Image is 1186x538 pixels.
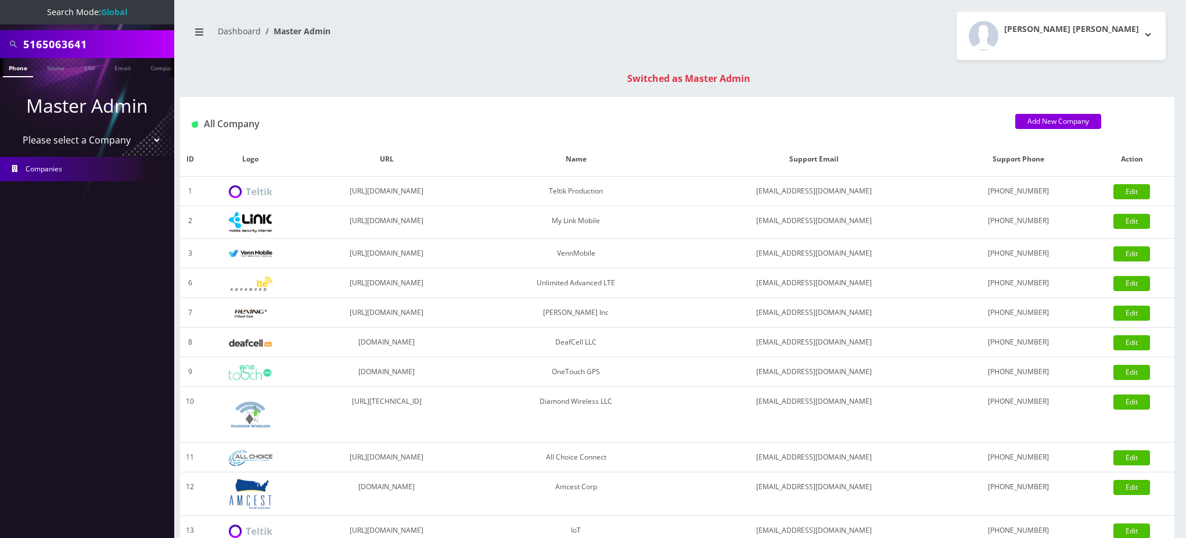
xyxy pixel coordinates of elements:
a: Add New Company [1015,114,1101,129]
input: Search All Companies [23,33,171,55]
td: [EMAIL_ADDRESS][DOMAIN_NAME] [680,443,948,472]
td: [PHONE_NUMBER] [948,443,1090,472]
a: Phone [3,58,33,77]
th: ID [180,142,200,177]
td: 10 [180,387,200,443]
li: Master Admin [261,25,330,37]
td: [PHONE_NUMBER] [948,206,1090,239]
td: [EMAIL_ADDRESS][DOMAIN_NAME] [680,268,948,298]
td: VennMobile [472,239,680,268]
td: OneTouch GPS [472,357,680,387]
a: Email [109,58,136,76]
a: Edit [1113,184,1150,199]
img: Teltik Production [229,185,272,199]
a: Edit [1113,306,1150,321]
th: Support Phone [948,142,1090,177]
td: Unlimited Advanced LTE [472,268,680,298]
td: [PERSON_NAME] Inc [472,298,680,328]
span: Search Mode: [47,6,127,17]
span: Companies [26,164,62,174]
td: Teltik Production [472,177,680,206]
td: [PHONE_NUMBER] [948,387,1090,443]
th: Action [1090,142,1174,177]
td: 6 [180,268,200,298]
button: [PERSON_NAME] [PERSON_NAME] [957,12,1166,60]
a: Name [41,58,70,76]
strong: Global [101,6,127,17]
td: All Choice Connect [472,443,680,472]
td: [URL][DOMAIN_NAME] [301,443,472,472]
a: Company [145,58,184,76]
td: [URL][DOMAIN_NAME] [301,268,472,298]
td: [DOMAIN_NAME] [301,328,472,357]
td: [PHONE_NUMBER] [948,472,1090,516]
a: Dashboard [218,26,261,37]
img: Diamond Wireless LLC [229,393,272,436]
td: [URL][DOMAIN_NAME] [301,298,472,328]
img: All Company [192,121,198,128]
td: My Link Mobile [472,206,680,239]
td: 9 [180,357,200,387]
td: [EMAIL_ADDRESS][DOMAIN_NAME] [680,357,948,387]
td: [DOMAIN_NAME] [301,472,472,516]
td: [EMAIL_ADDRESS][DOMAIN_NAME] [680,472,948,516]
h1: All Company [192,119,998,130]
td: 1 [180,177,200,206]
td: [URL][TECHNICAL_ID] [301,387,472,443]
th: URL [301,142,472,177]
td: 11 [180,443,200,472]
img: VennMobile [229,250,272,258]
img: Rexing Inc [229,308,272,319]
img: IoT [229,525,272,538]
a: Edit [1113,276,1150,291]
a: Edit [1113,365,1150,380]
a: Edit [1113,214,1150,229]
nav: breadcrumb [189,19,669,52]
td: [URL][DOMAIN_NAME] [301,206,472,239]
td: [URL][DOMAIN_NAME] [301,239,472,268]
td: [PHONE_NUMBER] [948,239,1090,268]
img: Unlimited Advanced LTE [229,277,272,291]
td: [PHONE_NUMBER] [948,357,1090,387]
td: 7 [180,298,200,328]
img: All Choice Connect [229,450,272,466]
td: [EMAIL_ADDRESS][DOMAIN_NAME] [680,387,948,443]
td: [EMAIL_ADDRESS][DOMAIN_NAME] [680,298,948,328]
td: Diamond Wireless LLC [472,387,680,443]
a: Edit [1113,335,1150,350]
td: Amcest Corp [472,472,680,516]
th: Name [472,142,680,177]
h2: [PERSON_NAME] [PERSON_NAME] [1004,24,1139,34]
td: DeafCell LLC [472,328,680,357]
td: [PHONE_NUMBER] [948,298,1090,328]
td: [PHONE_NUMBER] [948,177,1090,206]
th: Logo [200,142,301,177]
td: 3 [180,239,200,268]
td: [PHONE_NUMBER] [948,328,1090,357]
td: 8 [180,328,200,357]
td: [EMAIL_ADDRESS][DOMAIN_NAME] [680,328,948,357]
img: DeafCell LLC [229,339,272,347]
td: [EMAIL_ADDRESS][DOMAIN_NAME] [680,177,948,206]
td: [PHONE_NUMBER] [948,268,1090,298]
img: OneTouch GPS [229,365,272,380]
a: Edit [1113,246,1150,261]
a: Edit [1113,480,1150,495]
a: Edit [1113,450,1150,465]
td: [DOMAIN_NAME] [301,357,472,387]
a: Edit [1113,394,1150,410]
div: Switched as Master Admin [192,71,1186,85]
a: SIM [78,58,100,76]
img: Amcest Corp [229,478,272,510]
img: My Link Mobile [229,212,272,232]
td: [EMAIL_ADDRESS][DOMAIN_NAME] [680,206,948,239]
td: 12 [180,472,200,516]
td: [EMAIL_ADDRESS][DOMAIN_NAME] [680,239,948,268]
td: 2 [180,206,200,239]
th: Support Email [680,142,948,177]
td: [URL][DOMAIN_NAME] [301,177,472,206]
